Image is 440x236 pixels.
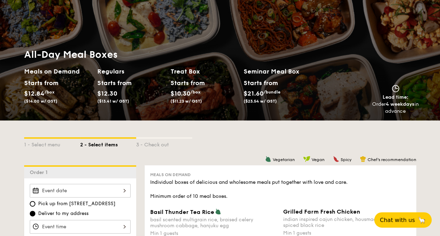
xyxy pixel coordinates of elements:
[190,90,201,95] span: /box
[360,156,366,162] img: icon-chef-hat.a58ddaea.svg
[30,220,131,234] input: Event time
[30,201,35,207] input: Pick up from [STREET_ADDRESS]
[150,209,214,215] span: Basil Thunder Tea Rice
[24,90,44,97] span: $12.84
[170,67,238,76] h2: Treat Box
[24,48,317,61] h1: All-Day Meal Boxes
[170,90,190,97] span: $10.30
[265,156,271,162] img: icon-vegetarian.fe4039eb.svg
[80,139,136,148] div: 2 - Select items
[341,157,351,162] span: Spicy
[244,90,264,97] span: $21.60
[24,139,80,148] div: 1 - Select menu
[44,90,55,95] span: /box
[312,157,324,162] span: Vegan
[97,78,128,88] div: Starts from
[333,156,339,162] img: icon-spicy.37a8142b.svg
[244,99,277,104] span: ($23.54 w/ GST)
[150,179,411,200] div: Individual boxes of delicious and wholesome meals put together with love and care. Minimum order ...
[303,156,310,162] img: icon-vegan.f8ff3823.svg
[244,67,317,76] h2: Seminar Meal Box
[30,184,131,197] input: Event date
[215,208,221,215] img: icon-vegetarian.fe4039eb.svg
[30,211,35,216] input: Deliver to my address
[150,172,191,177] span: Meals on Demand
[170,99,202,104] span: ($11.23 w/ GST)
[244,78,278,88] div: Starts from
[97,90,117,97] span: $12.30
[150,217,278,229] div: basil scented multigrain rice, braised celery mushroom cabbage, hanjuku egg
[283,208,360,215] span: Grilled Farm Fresh Chicken
[38,200,116,207] span: Pick up from [STREET_ADDRESS]
[24,67,92,76] h2: Meals on Demand
[390,85,401,92] img: icon-clock.2db775ea.svg
[273,157,295,162] span: Vegetarian
[170,78,202,88] div: Starts from
[380,217,415,223] span: Chat with us
[97,99,129,104] span: ($13.41 w/ GST)
[368,157,416,162] span: Chef's recommendation
[38,210,89,217] span: Deliver to my address
[97,67,165,76] h2: Regulars
[24,78,55,88] div: Starts from
[283,216,411,228] div: indian inspired cajun chicken, housmade pesto, spiced black rice
[383,94,408,100] span: Lead time:
[24,99,57,104] span: ($14.00 w/ GST)
[264,90,280,95] span: /bundle
[372,101,419,115] div: Order in advance
[136,139,192,148] div: 3 - Check out
[374,212,432,228] button: Chat with us🦙
[418,216,426,224] span: 🦙
[386,101,414,107] strong: 4 weekdays
[30,169,50,175] span: Order 1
